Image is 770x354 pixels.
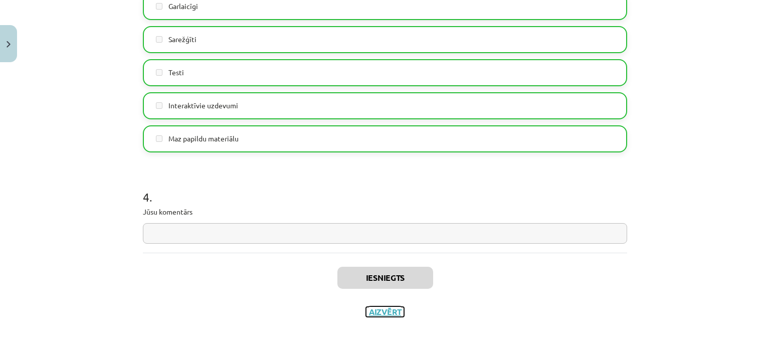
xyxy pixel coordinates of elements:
[156,135,162,142] input: Maz papildu materiālu
[7,41,11,48] img: icon-close-lesson-0947bae3869378f0d4975bcd49f059093ad1ed9edebbc8119c70593378902aed.svg
[143,207,627,217] p: Jūsu komentārs
[156,69,162,76] input: Testi
[366,307,404,317] button: Aizvērt
[156,102,162,109] input: Interaktīvie uzdevumi
[168,1,198,12] span: Garlaicīgi
[156,36,162,43] input: Sarežģīti
[168,100,238,111] span: Interaktīvie uzdevumi
[143,172,627,204] h1: 4 .
[337,267,433,289] button: Iesniegts
[156,3,162,10] input: Garlaicīgi
[168,34,197,45] span: Sarežģīti
[168,67,184,78] span: Testi
[168,133,239,144] span: Maz papildu materiālu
